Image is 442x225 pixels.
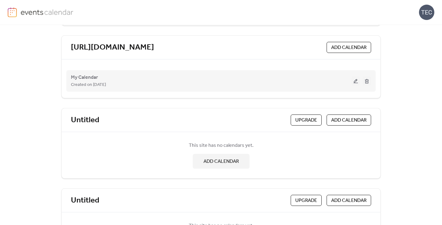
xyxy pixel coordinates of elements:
a: Untitled [71,195,99,206]
button: ADD CALENDAR [327,195,371,206]
button: ADD CALENDAR [327,115,371,126]
button: ADD CALENDAR [193,154,250,169]
button: Upgrade [291,115,322,126]
div: TEC [419,5,434,20]
a: My Calendar [71,76,98,79]
span: Created on [DATE] [71,81,106,89]
span: ADD CALENDAR [331,44,366,51]
img: logo [8,7,17,17]
span: ADD CALENDAR [204,158,239,165]
a: Untitled [71,115,99,125]
span: Upgrade [295,117,317,124]
button: Upgrade [291,195,322,206]
a: [URL][DOMAIN_NAME] [71,42,154,53]
img: logo-type [21,7,74,17]
span: ADD CALENDAR [331,117,366,124]
span: Upgrade [295,197,317,204]
span: My Calendar [71,74,98,81]
button: ADD CALENDAR [327,42,371,53]
span: ADD CALENDAR [331,197,366,204]
span: This site has no calendars yet. [189,142,254,149]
